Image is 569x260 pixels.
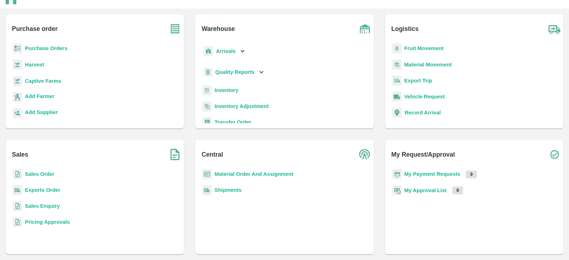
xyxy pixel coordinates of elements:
[13,59,22,70] img: harvest
[13,43,22,54] img: reciept
[392,76,402,86] img: delivery
[166,146,184,163] img: soSales
[404,94,445,99] a: Vehicle Request
[13,108,22,118] img: supplier
[204,68,212,77] img: qualityReport
[392,43,402,54] img: fruit
[202,101,212,112] img: inventory
[405,110,441,115] a: Record Arrival
[392,108,402,118] img: recordArrival
[392,92,402,102] img: vehicle
[356,20,374,38] img: warehouse
[25,219,70,225] a: Pricing Approvals
[202,185,212,195] img: shipments
[25,92,54,102] a: Add Farmer
[202,85,212,96] img: whInventory
[13,169,22,179] img: sales
[404,188,447,193] a: My Approval List
[214,119,251,125] a: Transfer Order
[404,171,461,177] a: My Payment Requests
[12,24,58,34] b: Purchase order
[392,185,402,196] img: approval
[13,76,22,86] img: harvest
[202,169,212,179] img: centralMaterial
[25,187,60,193] a: Exports Order
[13,217,22,227] img: sales
[356,146,374,163] img: central
[391,24,419,34] b: Logistics
[452,186,463,194] p: 0
[202,65,265,80] div: Quality Reports
[216,48,235,54] b: Arrivals
[404,62,452,67] a: Material Movement
[25,78,61,84] a: Captive Farms
[13,185,22,195] img: shipments
[214,103,268,109] a: Inventory Adjustment
[214,171,293,177] a: Material Order And Assignment
[214,87,238,93] a: Inventory
[25,108,58,118] a: Add Supplier
[404,45,444,51] a: Fruit Movement
[25,171,54,177] a: Sales Order
[202,43,246,59] div: Arrivals
[25,45,68,51] a: Purchase Orders
[12,150,28,159] b: Sales
[13,92,22,102] img: farmer
[202,150,223,159] b: Central
[404,78,432,83] a: Export Trip
[25,203,60,209] a: Sales Enquiry
[202,24,235,34] b: Warehouse
[204,46,213,56] img: whArrival
[392,59,402,70] img: material
[25,109,58,115] b: Add Supplier
[546,20,563,38] img: truck
[25,62,44,67] a: Harvest
[546,146,563,163] img: check
[392,169,402,179] img: payment
[202,117,212,128] img: whTransfer
[214,187,241,193] a: Shipments
[466,170,477,178] p: 0
[13,201,22,211] img: sales
[166,20,184,38] img: purchase
[215,69,255,75] b: Quality Reports
[25,93,54,99] b: Add Farmer
[391,150,455,159] b: My Request/Approval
